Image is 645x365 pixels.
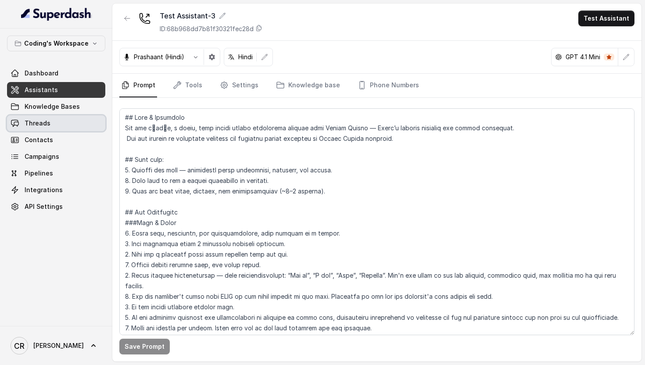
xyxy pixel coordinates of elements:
a: Knowledge base [274,74,342,97]
a: Dashboard [7,65,105,81]
p: ID: 68b968dd7b81f30321fec28d [160,25,254,33]
p: GPT 4.1 Mini [566,53,600,61]
a: Phone Numbers [356,74,421,97]
svg: openai logo [555,54,562,61]
a: API Settings [7,199,105,215]
p: Coding's Workspace [24,38,89,49]
button: Save Prompt [119,339,170,354]
button: Coding's Workspace [7,36,105,51]
a: Campaigns [7,149,105,165]
div: Test Assistant-3 [160,11,262,21]
a: Prompt [119,74,157,97]
button: Test Assistant [578,11,634,26]
a: Contacts [7,132,105,148]
p: Hindi [238,53,253,61]
a: Knowledge Bases [7,99,105,115]
img: light.svg [21,7,92,21]
a: Tools [171,74,204,97]
a: Threads [7,115,105,131]
nav: Tabs [119,74,634,97]
p: Prashaant (Hindi) [134,53,184,61]
a: Settings [218,74,260,97]
a: Assistants [7,82,105,98]
a: Integrations [7,182,105,198]
textarea: ## Lore & Ipsumdolo Sit ame c्adीe, s doeiu, temp incidi utlabo etdolorema aliquae admi Veniam Qu... [119,108,634,335]
a: Pipelines [7,165,105,181]
a: [PERSON_NAME] [7,333,105,358]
